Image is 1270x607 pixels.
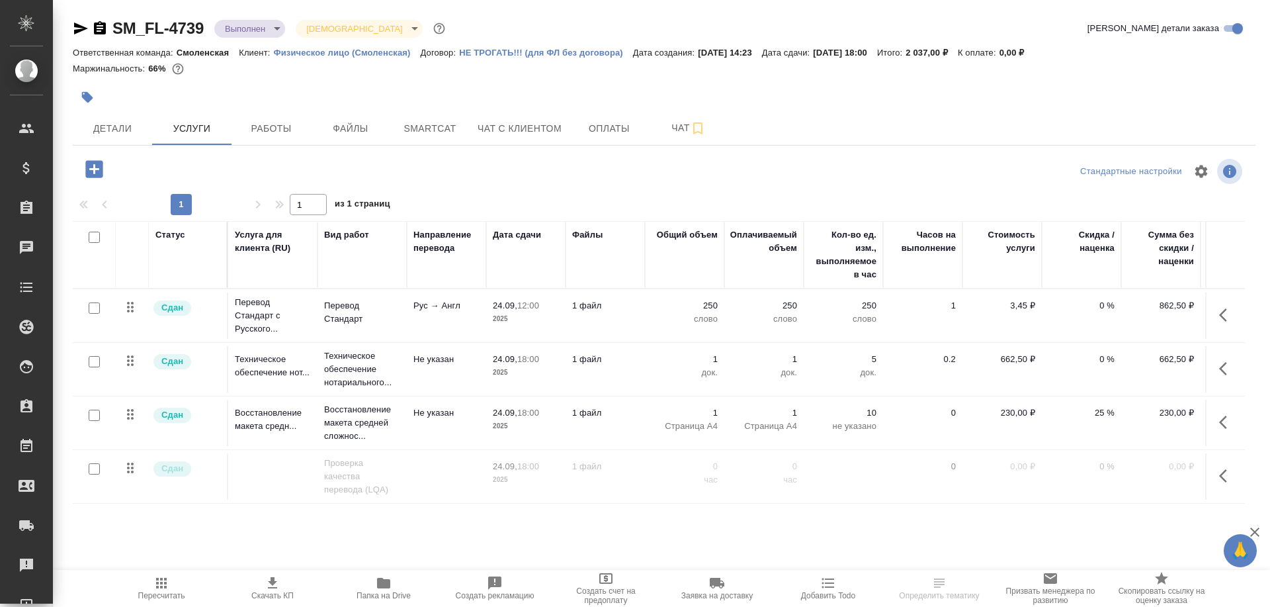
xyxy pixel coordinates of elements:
[413,353,480,366] p: Не указан
[698,48,762,58] p: [DATE] 14:23
[493,228,541,242] div: Дата сдачи
[877,48,906,58] p: Итого:
[324,299,400,326] p: Перевод Стандарт
[1224,534,1257,567] button: 🙏
[214,20,285,38] div: Выполнен
[73,48,177,58] p: Ответственная команда:
[883,293,962,339] td: 1
[969,353,1035,366] p: 662,50 ₽
[161,408,183,422] p: Сдан
[652,353,718,366] p: 1
[431,20,448,37] button: Доп статусы указывают на важность/срочность заказа
[652,406,718,420] p: 1
[762,48,813,58] p: Дата сдачи:
[73,21,89,36] button: Скопировать ссылку для ЯМессенджера
[161,301,183,314] p: Сдан
[883,346,962,393] td: 0.2
[239,120,303,137] span: Работы
[813,48,877,58] p: [DATE] 18:00
[493,461,517,471] p: 24.09,
[92,21,108,36] button: Скопировать ссылку
[161,355,183,368] p: Сдан
[1048,406,1115,420] p: 25 %
[1077,162,1185,182] div: split button
[572,299,638,312] p: 1 файл
[73,83,102,112] button: Добавить тэг
[1211,460,1243,492] button: Показать кнопки
[731,406,797,420] p: 1
[1128,460,1194,473] p: 0,00 ₽
[810,406,876,420] p: 10
[890,228,956,255] div: Часов на выполнение
[657,228,718,242] div: Общий объем
[810,366,876,379] p: док.
[731,312,797,326] p: слово
[999,48,1035,58] p: 0,00 ₽
[652,420,718,433] p: Страница А4
[958,48,999,58] p: К оплате:
[478,120,562,137] span: Чат с клиентом
[731,299,797,312] p: 250
[810,420,876,433] p: не указано
[335,196,390,215] span: из 1 страниц
[517,461,539,471] p: 18:00
[324,228,369,242] div: Вид работ
[577,120,641,137] span: Оплаты
[652,460,718,473] p: 0
[155,228,185,242] div: Статус
[81,120,144,137] span: Детали
[572,460,638,473] p: 1 файл
[493,408,517,418] p: 24.09,
[76,156,112,183] button: Добавить услугу
[493,354,517,364] p: 24.09,
[652,312,718,326] p: слово
[235,296,311,336] p: Перевод Стандарт с Русского...
[1229,537,1251,565] span: 🙏
[398,120,462,137] span: Smartcat
[690,120,706,136] svg: Подписаться
[1211,353,1243,385] button: Показать кнопки
[1217,159,1245,184] span: Посмотреть информацию
[112,19,204,37] a: SM_FL-4739
[273,46,420,58] a: Физическое лицо (Смоленская)
[493,301,517,310] p: 24.09,
[883,400,962,446] td: 0
[969,228,1035,255] div: Стоимость услуги
[459,48,633,58] p: НЕ ТРОГАТЬ!!! (для ФЛ без договора)
[221,23,269,34] button: Выполнен
[169,60,187,77] button: 581.97 RUB;
[421,48,460,58] p: Договор:
[1128,299,1194,312] p: 862,50 ₽
[413,299,480,312] p: Рус → Англ
[1185,156,1217,187] span: Настроить таблицу
[324,403,400,443] p: Восстановление макета средней сложнос...
[1128,353,1194,366] p: 662,50 ₽
[810,228,876,281] div: Кол-во ед. изм., выполняемое в час
[1128,228,1194,268] div: Сумма без скидки / наценки
[177,48,239,58] p: Смоленская
[493,366,559,379] p: 2025
[572,353,638,366] p: 1 файл
[657,120,720,136] span: Чат
[161,462,183,475] p: Сдан
[883,453,962,500] td: 0
[1048,353,1115,366] p: 0 %
[810,312,876,326] p: слово
[1048,228,1115,255] div: Скидка / наценка
[413,406,480,420] p: Не указан
[235,353,311,379] p: Техническое обеспечение нот...
[731,460,797,473] p: 0
[969,299,1035,312] p: 3,45 ₽
[731,473,797,487] p: час
[73,64,148,73] p: Маржинальность:
[731,366,797,379] p: док.
[1211,406,1243,438] button: Показать кнопки
[493,420,559,433] p: 2025
[517,354,539,364] p: 18:00
[969,460,1035,473] p: 0,00 ₽
[319,120,382,137] span: Файлы
[652,366,718,379] p: док.
[1087,22,1219,35] span: [PERSON_NAME] детали заказа
[324,350,400,389] p: Техническое обеспечение нотариального...
[459,46,633,58] a: НЕ ТРОГАТЬ!!! (для ФЛ без договора)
